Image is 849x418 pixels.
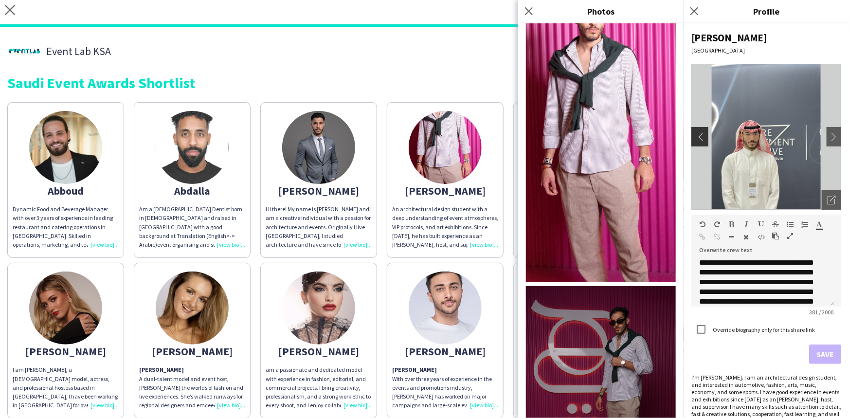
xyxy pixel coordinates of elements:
div: [PERSON_NAME] [392,186,498,195]
strong: [PERSON_NAME] [139,366,184,373]
div: [PERSON_NAME] [691,31,841,44]
button: Paste as plain text [772,232,779,240]
button: Underline [758,220,764,228]
button: Unordered List [787,220,794,228]
button: Clear Formatting [743,233,750,241]
strong: [PERSON_NAME] [392,366,437,373]
button: Bold [728,220,735,228]
div: am a passionate and dedicated model with experience in fashion, editorial, and commercial project... [266,365,372,410]
h3: Photos [518,5,684,18]
img: thumb-85986b4a-8f50-466f-a43c-0380fde86aba.jpg [7,34,41,68]
button: Italic [743,220,750,228]
img: Crew avatar or photo [691,64,841,210]
button: Strikethrough [772,220,779,228]
span: 381 / 2000 [801,309,841,316]
div: [PERSON_NAME] [266,347,372,356]
img: thumb-66e41fb41ccb1.jpeg [282,111,355,184]
img: thumb-68af0f41afaf8.jpeg [29,111,102,184]
p: With over three years of experience in the events and promotions industry, [PERSON_NAME] has work... [392,365,498,410]
div: I am [PERSON_NAME], a [DEMOGRAPHIC_DATA] model, actress, and professional hostess based in [GEOGR... [13,365,119,410]
div: Am a [DEMOGRAPHIC_DATA] Dentist born in [DEMOGRAPHIC_DATA] and raised in [GEOGRAPHIC_DATA] with a... [139,205,245,249]
img: thumb-63c2ec5856aa2.jpeg [29,272,102,345]
div: Hi there! My name is [PERSON_NAME] and I am a creative individual with a passion for architecture... [266,205,372,249]
img: thumb-68aef1693931f.jpeg [282,272,355,345]
button: HTML Code [758,233,764,241]
div: [GEOGRAPHIC_DATA] [691,47,841,54]
label: Override biography only for this share link [711,326,815,333]
div: An architectural design student with a deep understanding of event atmospheres, VIP protocols, an... [392,205,498,249]
button: Text Color [816,220,823,228]
div: Dynamic Food and Beverage Manager with over 3 years of experience in leading restaurant and cater... [13,205,119,249]
div: [PERSON_NAME] [266,186,372,195]
img: thumb-68af2031136d1.jpeg [156,272,229,345]
button: Ordered List [801,220,808,228]
div: Abboud [13,186,119,195]
div: [PERSON_NAME] [139,347,245,356]
img: thumb-351b4f7f-d631-4254-96e3-9e3d70d7da61.jpg [409,111,482,184]
button: Horizontal Line [728,233,735,241]
h3: Profile [684,5,849,18]
div: Saudi Event Awards Shortlist [7,75,842,90]
div: Abdalla [139,186,245,195]
img: thumb-67000733c6dbc.jpeg [409,272,482,345]
img: thumb-f36f7e1b-8f5d-42c9-a8c6-52c82580244c.jpg [156,111,229,184]
button: Undo [699,220,706,228]
p: A dual‑talent model and event host, [PERSON_NAME] the worlds of fashion and live experiences. She... [139,365,245,410]
button: Fullscreen [787,232,794,240]
div: [PERSON_NAME] [13,347,119,356]
button: Redo [714,220,721,228]
div: Open photos pop-in [822,190,841,210]
span: Event Lab KSA [46,47,111,55]
div: [PERSON_NAME] [392,347,498,356]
